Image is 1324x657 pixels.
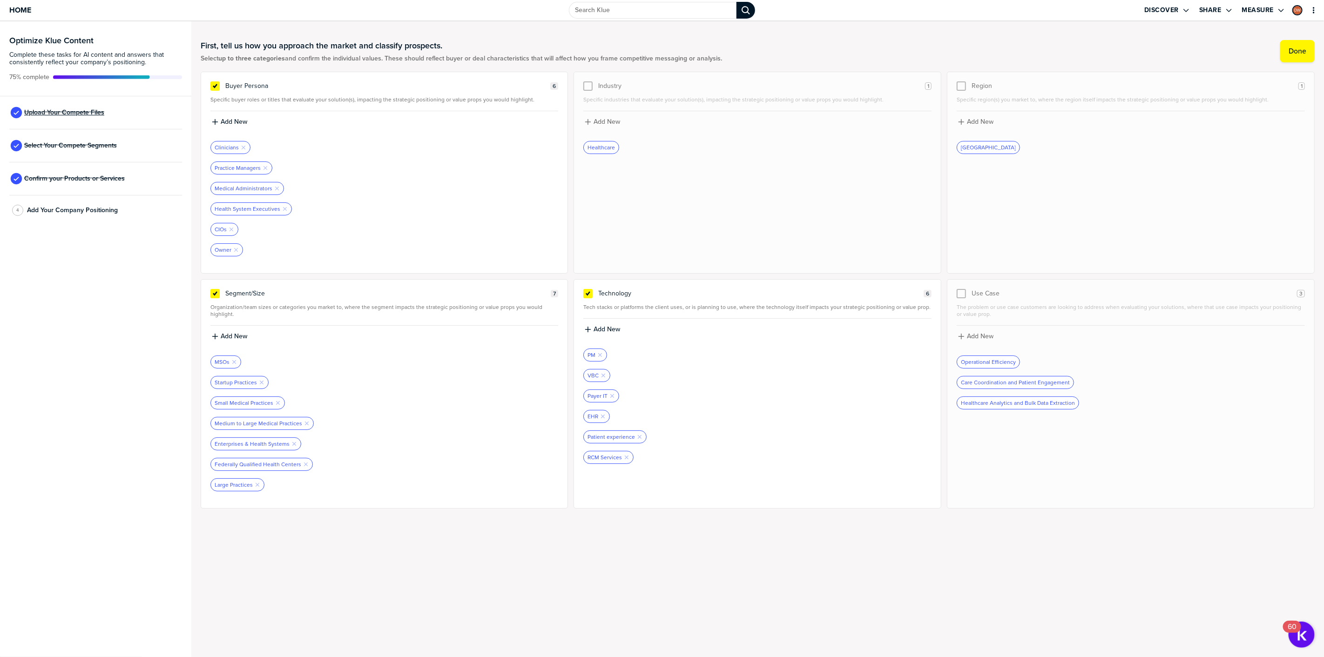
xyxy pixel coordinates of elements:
span: Select and confirm the individual values. These should reflect buyer or deal characteristics that... [201,55,722,62]
span: 6 [926,290,929,297]
button: Done [1280,40,1315,62]
label: Add New [221,118,247,126]
button: Remove Tag [263,165,268,171]
strong: up to three categories [218,54,285,63]
label: Add New [221,332,247,341]
button: Add New [957,117,1305,127]
span: 3 [1299,290,1303,297]
label: Add New [594,118,620,126]
span: Confirm your Products or Services [24,175,125,182]
h1: First, tell us how you approach the market and classify prospects. [201,40,722,51]
button: Remove Tag [255,482,260,488]
span: Complete these tasks for AI content and answers that consistently reflect your company’s position... [9,51,182,66]
label: Share [1199,6,1222,14]
button: Remove Tag [241,145,246,150]
img: 3b79468a4a4e9afdfa9ca0580c2a72e0-sml.png [1293,6,1302,14]
button: Remove Tag [275,400,281,406]
span: 1 [927,83,929,90]
span: Technology [598,290,631,297]
label: Done [1289,47,1306,56]
span: Active [9,74,49,81]
a: Edit Profile [1291,4,1304,16]
button: Remove Tag [597,352,603,358]
div: Daniel Wright [1292,5,1303,15]
button: Remove Tag [274,186,280,191]
button: Add New [583,324,932,335]
button: Remove Tag [637,434,642,440]
span: 6 [553,83,556,90]
button: Remove Tag [624,455,629,460]
span: Segment/Size [225,290,265,297]
span: Specific industries that evaluate your solution(s), impacting the strategic positioning or value ... [583,96,932,103]
span: Specific region(s) you market to, where the region itself impacts the strategic positioning or va... [957,96,1305,103]
button: Remove Tag [229,227,234,232]
input: Search Klue [569,2,736,19]
button: Remove Tag [601,373,606,378]
label: Measure [1242,6,1274,14]
button: Add New [210,331,559,342]
button: Open Resource Center, 60 new notifications [1289,622,1315,648]
button: Remove Tag [304,421,310,426]
button: Add New [210,117,559,127]
span: 1 [1301,83,1303,90]
span: Region [972,82,992,90]
button: Remove Tag [282,206,288,212]
label: Discover [1144,6,1179,14]
span: Buyer Persona [225,82,268,90]
button: Remove Tag [600,414,606,419]
button: Add New [957,331,1305,342]
span: Industry [598,82,621,90]
span: Select Your Compete Segments [24,142,117,149]
button: Remove Tag [259,380,264,385]
button: Add New [583,117,932,127]
span: Tech stacks or platforms the client uses, or is planning to use, where the technology itself impa... [583,304,932,311]
div: 60 [1288,627,1297,639]
span: Add Your Company Positioning [27,207,118,214]
h3: Optimize Klue Content [9,36,182,45]
div: Search Klue [736,2,755,19]
span: 7 [553,290,556,297]
span: 4 [16,207,19,214]
span: Upload Your Compete Files [24,109,104,116]
button: Remove Tag [233,247,239,253]
span: Organization/team sizes or categories you market to, where the segment impacts the strategic posi... [210,304,559,318]
button: Remove Tag [609,393,615,399]
span: Home [9,6,31,14]
button: Remove Tag [231,359,237,365]
span: Use Case [972,290,1000,297]
button: Remove Tag [291,441,297,447]
span: The problem or use case customers are looking to address when evaluating your solutions, where th... [957,304,1305,318]
span: Specific buyer roles or titles that evaluate your solution(s), impacting the strategic positionin... [210,96,559,103]
label: Add New [967,118,993,126]
label: Add New [967,332,993,341]
label: Add New [594,325,620,334]
button: Remove Tag [303,462,309,467]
